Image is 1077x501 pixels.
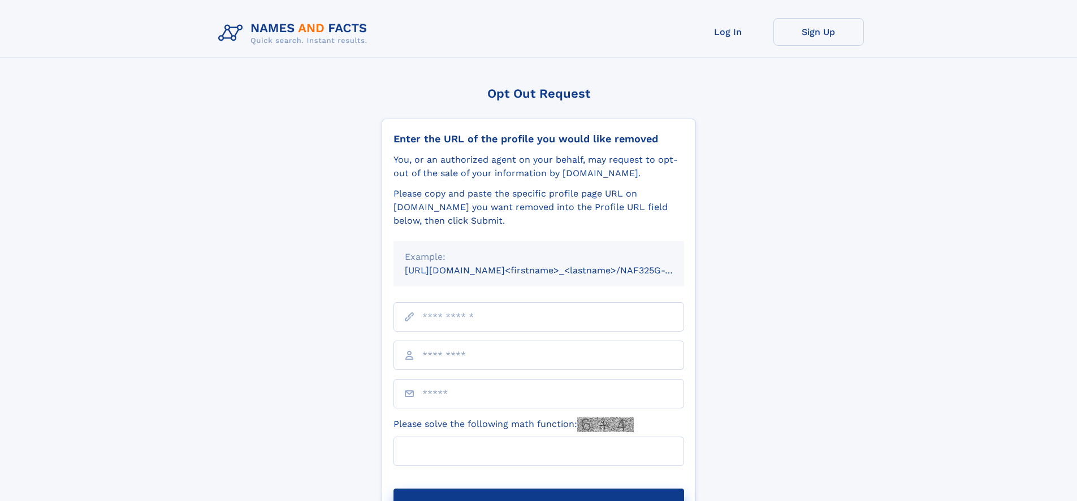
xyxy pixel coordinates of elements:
[405,250,673,264] div: Example:
[214,18,377,49] img: Logo Names and Facts
[393,133,684,145] div: Enter the URL of the profile you would like removed
[393,187,684,228] div: Please copy and paste the specific profile page URL on [DOMAIN_NAME] you want removed into the Pr...
[382,86,696,101] div: Opt Out Request
[393,417,634,432] label: Please solve the following math function:
[405,265,706,276] small: [URL][DOMAIN_NAME]<firstname>_<lastname>/NAF325G-xxxxxxxx
[393,153,684,180] div: You, or an authorized agent on your behalf, may request to opt-out of the sale of your informatio...
[773,18,864,46] a: Sign Up
[683,18,773,46] a: Log In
